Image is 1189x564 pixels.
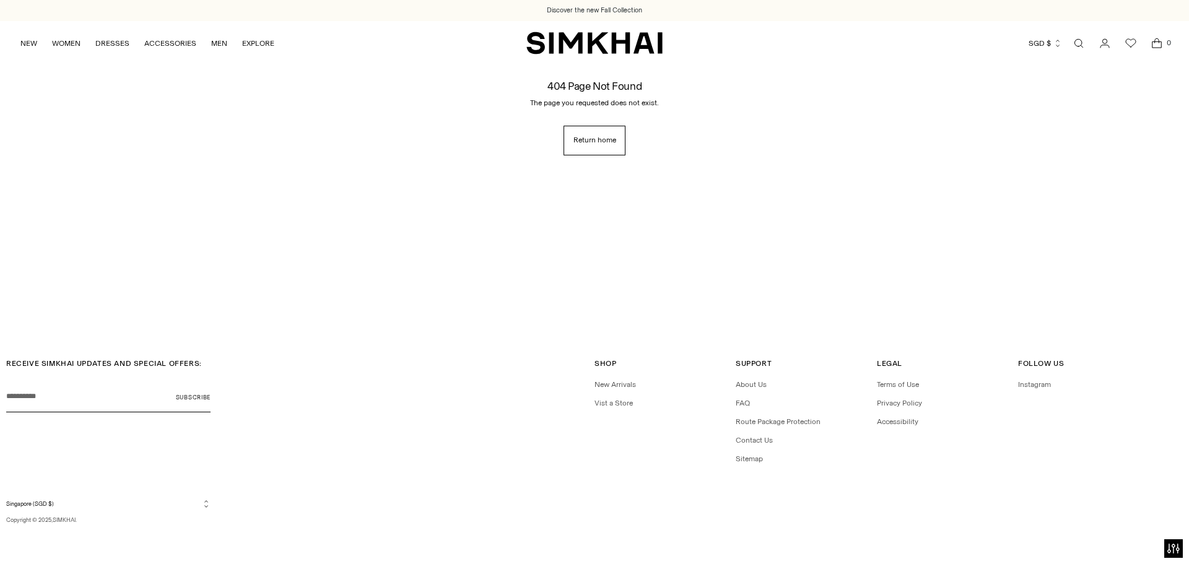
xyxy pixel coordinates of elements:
span: 0 [1163,37,1174,48]
a: Wishlist [1118,31,1143,56]
button: Subscribe [176,381,211,412]
span: RECEIVE SIMKHAI UPDATES AND SPECIAL OFFERS: [6,359,202,368]
a: Go to the account page [1092,31,1117,56]
a: About Us [736,380,767,389]
a: FAQ [736,399,750,407]
p: Copyright © 2025, . [6,516,211,524]
a: Vist a Store [594,399,633,407]
span: Return home [573,135,616,145]
a: Instagram [1018,380,1051,389]
a: Terms of Use [877,380,919,389]
span: Follow Us [1018,359,1064,368]
a: Contact Us [736,436,773,445]
a: Return home [564,126,626,155]
span: Legal [877,359,902,368]
a: WOMEN [52,30,81,57]
a: Open cart modal [1144,31,1169,56]
span: Support [736,359,772,368]
button: SGD $ [1029,30,1062,57]
a: ACCESSORIES [144,30,196,57]
a: Discover the new Fall Collection [547,6,642,15]
a: Privacy Policy [877,399,922,407]
a: Open search modal [1066,31,1091,56]
a: SIMKHAI [53,516,76,523]
a: NEW [20,30,37,57]
a: New Arrivals [594,380,636,389]
a: EXPLORE [242,30,274,57]
a: MEN [211,30,227,57]
a: Sitemap [736,454,763,463]
a: Route Package Protection [736,417,821,426]
p: The page you requested does not exist. [530,97,659,108]
button: Singapore (SGD $) [6,499,211,508]
h1: 404 Page Not Found [547,80,642,92]
a: Accessibility [877,417,918,426]
span: Shop [594,359,616,368]
a: DRESSES [95,30,129,57]
a: SIMKHAI [526,31,663,55]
